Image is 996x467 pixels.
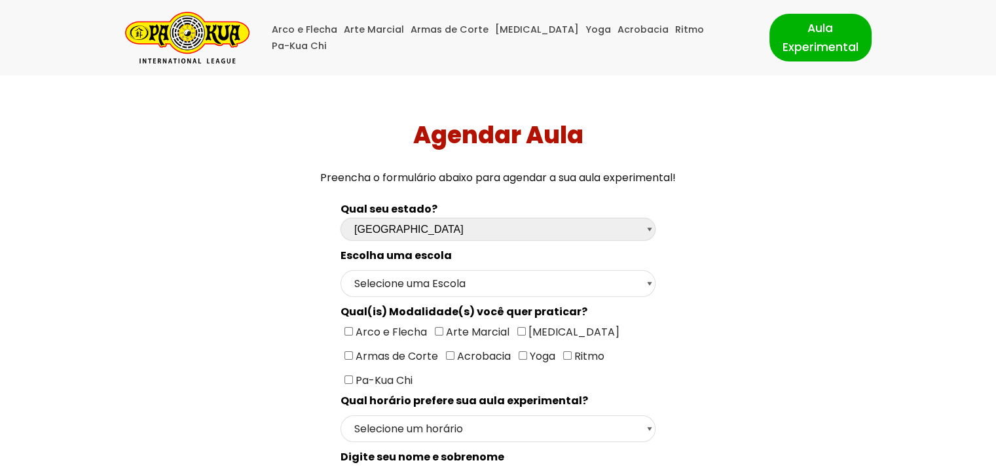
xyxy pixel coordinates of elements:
a: Pa-Kua Chi [272,38,327,54]
h1: Agendar Aula [5,121,991,149]
a: Arco e Flecha [272,22,337,38]
a: [MEDICAL_DATA] [495,22,579,38]
input: Yoga [519,351,527,360]
span: Ritmo [572,349,604,364]
span: Acrobacia [454,349,511,364]
a: Acrobacia [618,22,669,38]
input: [MEDICAL_DATA] [517,327,526,336]
a: Yoga [585,22,611,38]
p: Preencha o formulário abaixo para agendar a sua aula experimental! [5,169,991,186]
spam: Digite seu nome e sobrenome [341,449,504,464]
input: Pa-Kua Chi [344,375,353,384]
input: Armas de Corte [344,351,353,360]
spam: Escolha uma escola [341,248,452,263]
div: Menu primário [269,22,750,54]
input: Ritmo [563,351,572,360]
a: Armas de Corte [411,22,489,38]
spam: Qual(is) Modalidade(s) você quer praticar? [341,304,587,319]
b: Qual seu estado? [341,201,437,216]
span: Yoga [527,349,555,364]
input: Acrobacia [446,351,454,360]
input: Arco e Flecha [344,327,353,336]
span: Arte Marcial [443,324,509,339]
span: Armas de Corte [353,349,438,364]
a: Ritmo [675,22,704,38]
spam: Qual horário prefere sua aula experimental? [341,393,588,408]
span: Arco e Flecha [353,324,427,339]
span: Pa-Kua Chi [353,373,413,388]
a: Aula Experimental [769,14,872,61]
span: [MEDICAL_DATA] [526,324,619,339]
a: Arte Marcial [344,22,404,38]
input: Arte Marcial [435,327,443,336]
a: Pa-Kua Brasil Uma Escola de conhecimentos orientais para toda a família. Foco, habilidade concent... [125,12,249,63]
